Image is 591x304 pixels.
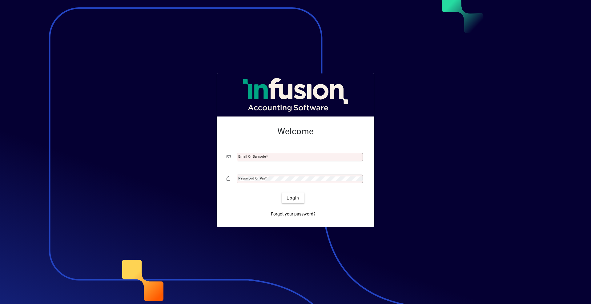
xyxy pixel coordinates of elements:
[287,195,299,201] span: Login
[227,126,364,137] h2: Welcome
[282,192,304,203] button: Login
[271,211,316,217] span: Forgot your password?
[238,154,266,159] mat-label: Email or Barcode
[268,208,318,219] a: Forgot your password?
[238,176,265,180] mat-label: Password or Pin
